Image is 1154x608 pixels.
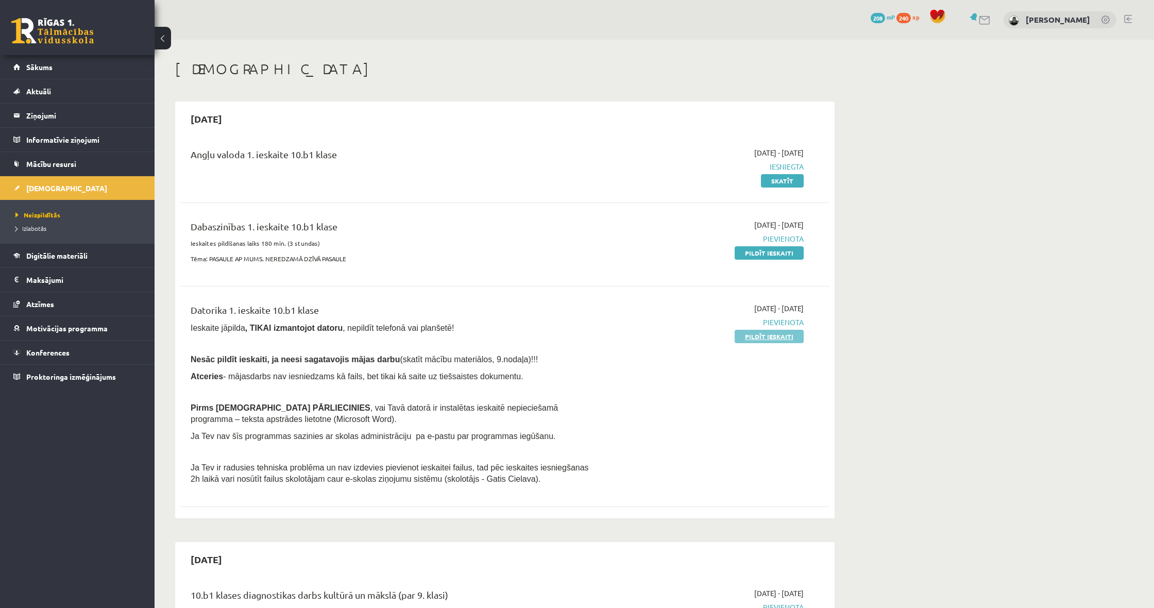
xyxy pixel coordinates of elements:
div: Datorika 1. ieskaite 10.b1 klase [191,303,594,322]
span: 208 [871,13,885,23]
span: Ieskaite jāpilda , nepildīt telefonā vai planšetē! [191,324,454,332]
span: 240 [896,13,911,23]
span: Ja Tev ir radusies tehniska problēma un nav izdevies pievienot ieskaitei failus, tad pēc ieskaite... [191,463,589,483]
span: Digitālie materiāli [26,251,88,260]
span: Atzīmes [26,299,54,309]
span: mP [887,13,895,21]
div: Angļu valoda 1. ieskaite 10.b1 klase [191,147,594,166]
span: Ja Tev nav šīs programmas sazinies ar skolas administrāciju pa e-pastu par programmas iegūšanu. [191,432,555,441]
p: Tēma: PASAULE AP MUMS. NEREDZAMĀ DZĪVĀ PASAULE [191,254,594,263]
h2: [DATE] [180,547,232,571]
span: [DEMOGRAPHIC_DATA] [26,183,107,193]
a: Sākums [13,55,142,79]
b: , TIKAI izmantojot datoru [245,324,343,332]
a: Ziņojumi [13,104,142,127]
a: Neizpildītās [15,210,144,219]
a: Atzīmes [13,292,142,316]
a: Maksājumi [13,268,142,292]
a: Motivācijas programma [13,316,142,340]
a: Rīgas 1. Tālmācības vidusskola [11,18,94,44]
b: Atceries [191,372,223,381]
p: Ieskaites pildīšanas laiks 180 min. (3 stundas) [191,239,594,248]
span: Proktoringa izmēģinājums [26,372,116,381]
span: (skatīt mācību materiālos, 9.nodaļa)!!! [400,355,538,364]
img: Mārtiņš Balodis [1009,15,1019,26]
span: [DATE] - [DATE] [754,303,804,314]
a: Digitālie materiāli [13,244,142,267]
a: [DEMOGRAPHIC_DATA] [13,176,142,200]
a: 240 xp [896,13,924,21]
legend: Maksājumi [26,268,142,292]
a: Mācību resursi [13,152,142,176]
div: 10.b1 klases diagnostikas darbs kultūrā un mākslā (par 9. klasi) [191,588,594,607]
a: Informatīvie ziņojumi [13,128,142,151]
span: Aktuāli [26,87,51,96]
span: Nesāc pildīt ieskaiti, ja neesi sagatavojis mājas darbu [191,355,400,364]
a: Izlabotās [15,224,144,233]
span: Motivācijas programma [26,324,108,333]
a: [PERSON_NAME] [1026,14,1090,25]
a: Pildīt ieskaiti [735,330,804,343]
span: [DATE] - [DATE] [754,147,804,158]
span: Mācību resursi [26,159,76,168]
legend: Informatīvie ziņojumi [26,128,142,151]
span: Izlabotās [15,224,46,232]
span: xp [912,13,919,21]
h2: [DATE] [180,107,232,131]
h1: [DEMOGRAPHIC_DATA] [175,60,835,78]
a: Aktuāli [13,79,142,103]
a: 208 mP [871,13,895,21]
span: Iesniegta [609,161,804,172]
span: Pievienota [609,233,804,244]
a: Proktoringa izmēģinājums [13,365,142,389]
span: Neizpildītās [15,211,60,219]
legend: Ziņojumi [26,104,142,127]
a: Skatīt [761,174,804,188]
span: , vai Tavā datorā ir instalētas ieskaitē nepieciešamā programma – teksta apstrādes lietotne (Micr... [191,403,558,424]
span: Konferences [26,348,70,357]
div: Dabaszinības 1. ieskaite 10.b1 klase [191,219,594,239]
a: Pildīt ieskaiti [735,246,804,260]
span: - mājasdarbs nav iesniedzams kā fails, bet tikai kā saite uz tiešsaistes dokumentu. [191,372,523,381]
span: [DATE] - [DATE] [754,219,804,230]
a: Konferences [13,341,142,364]
span: [DATE] - [DATE] [754,588,804,599]
span: Pievienota [609,317,804,328]
span: Sākums [26,62,53,72]
span: Pirms [DEMOGRAPHIC_DATA] PĀRLIECINIES [191,403,370,412]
